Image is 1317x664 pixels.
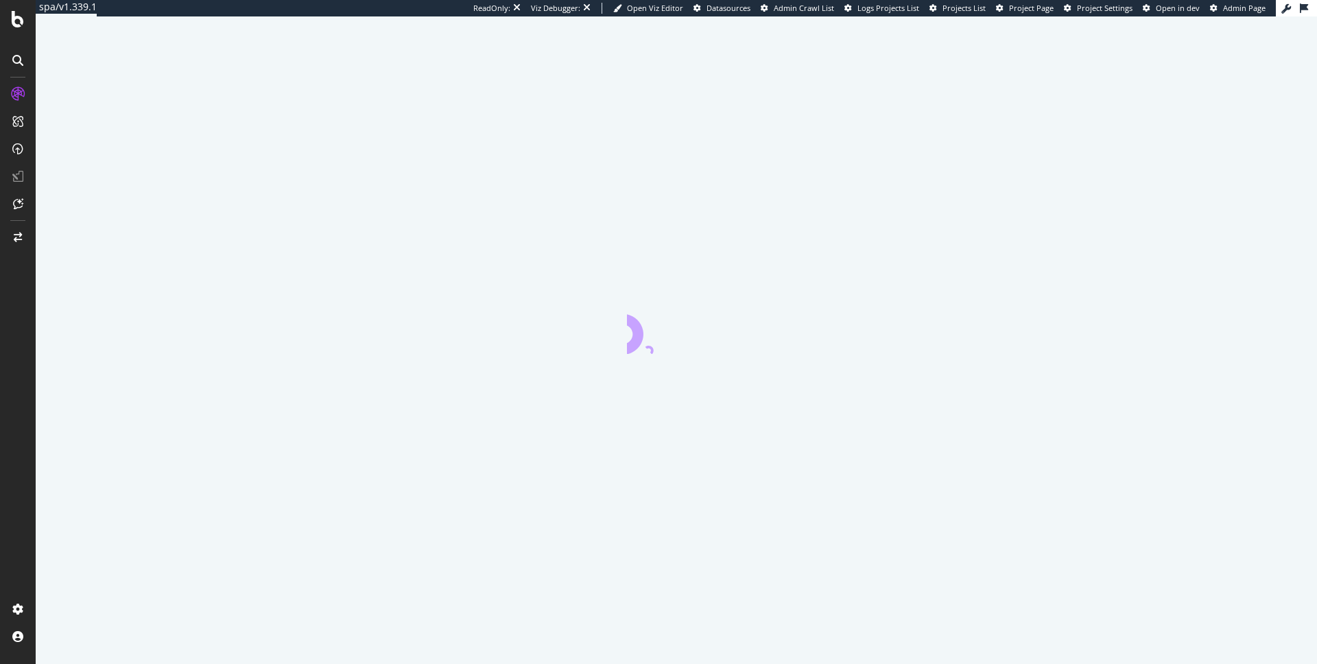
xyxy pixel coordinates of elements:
[929,3,986,14] a: Projects List
[1143,3,1200,14] a: Open in dev
[1077,3,1132,13] span: Project Settings
[1064,3,1132,14] a: Project Settings
[1223,3,1266,13] span: Admin Page
[627,3,683,13] span: Open Viz Editor
[857,3,919,13] span: Logs Projects List
[473,3,510,14] div: ReadOnly:
[693,3,750,14] a: Datasources
[774,3,834,13] span: Admin Crawl List
[1009,3,1054,13] span: Project Page
[613,3,683,14] a: Open Viz Editor
[942,3,986,13] span: Projects List
[707,3,750,13] span: Datasources
[761,3,834,14] a: Admin Crawl List
[844,3,919,14] a: Logs Projects List
[1156,3,1200,13] span: Open in dev
[996,3,1054,14] a: Project Page
[627,305,726,354] div: animation
[531,3,580,14] div: Viz Debugger:
[1210,3,1266,14] a: Admin Page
